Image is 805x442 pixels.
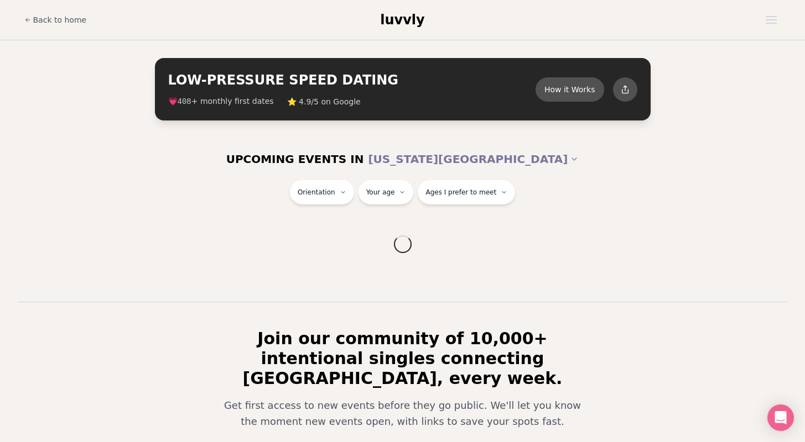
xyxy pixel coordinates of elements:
span: Orientation [298,188,335,197]
button: Orientation [290,180,354,204]
span: Your age [366,188,395,197]
a: Back to home [24,9,87,31]
h2: Join our community of 10,000+ intentional singles connecting [GEOGRAPHIC_DATA], every week. [208,329,598,388]
span: luvvly [380,12,424,28]
button: [US_STATE][GEOGRAPHIC_DATA] [368,147,579,171]
div: Open Intercom Messenger [767,404,794,431]
span: Ages I prefer to meet [425,188,496,197]
button: Ages I prefer to meet [418,180,515,204]
span: 408 [178,97,191,106]
h2: LOW-PRESSURE SPEED DATING [168,71,536,89]
a: luvvly [380,11,424,29]
button: How it Works [536,77,604,102]
span: 💗 + monthly first dates [168,96,274,107]
span: UPCOMING EVENTS IN [226,151,364,167]
button: Your age [359,180,414,204]
button: Open menu [761,12,781,28]
span: Back to home [33,14,87,25]
p: Get first access to new events before they go public. We'll let you know the moment new events op... [217,397,589,430]
span: ⭐ 4.9/5 on Google [287,96,361,107]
